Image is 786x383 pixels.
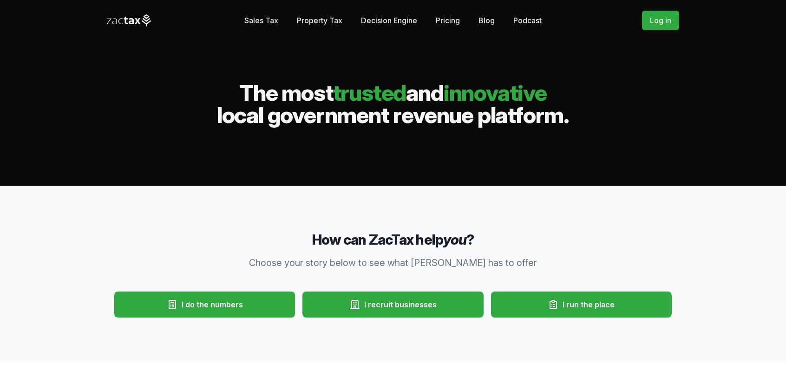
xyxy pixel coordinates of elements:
[361,11,417,30] a: Decision Engine
[513,11,542,30] a: Podcast
[563,299,615,310] span: I run the place
[444,79,547,106] span: innovative
[114,292,295,318] button: I do the numbers
[478,11,495,30] a: Blog
[491,292,672,318] button: I run the place
[182,299,243,310] span: I do the numbers
[443,231,466,248] em: you
[244,11,278,30] a: Sales Tax
[111,230,675,249] h3: How can ZacTax help ?
[297,11,342,30] a: Property Tax
[642,11,679,30] a: Log in
[333,79,406,106] span: trusted
[107,82,679,126] h2: The most and local government revenue platform.
[215,256,571,269] p: Choose your story below to see what [PERSON_NAME] has to offer
[436,11,460,30] a: Pricing
[364,299,437,310] span: I recruit businesses
[302,292,483,318] button: I recruit businesses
